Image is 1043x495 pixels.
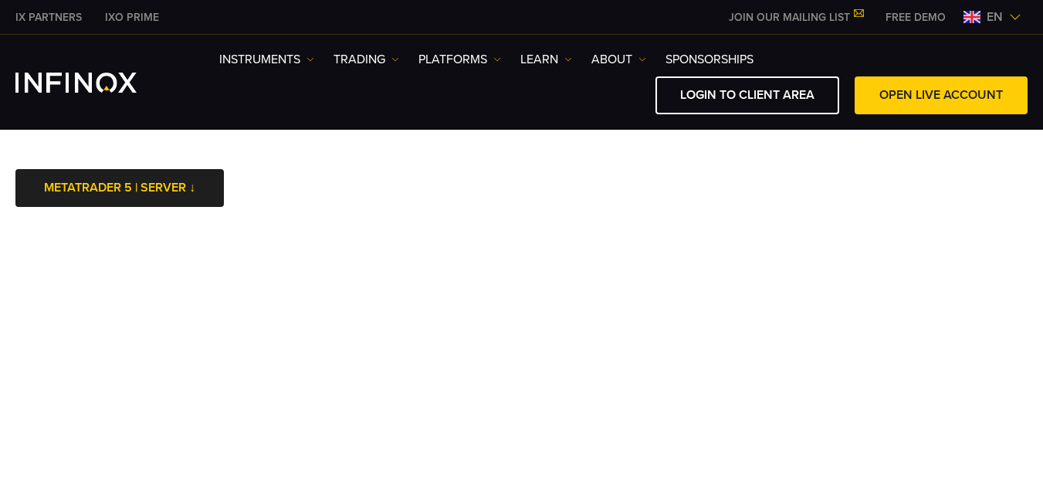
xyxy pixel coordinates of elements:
a: METATRADER 5 | SERVER ↓ [15,169,224,207]
span: en [980,8,1009,26]
a: TRADING [334,50,399,69]
a: INFINOX Logo [15,73,173,93]
a: INFINOX MENU [874,9,957,25]
a: SPONSORSHIPS [665,50,753,69]
a: ABOUT [591,50,646,69]
a: JOIN OUR MAILING LIST [717,11,874,24]
a: LOGIN TO CLIENT AREA [655,76,839,114]
a: INFINOX [4,9,93,25]
a: OPEN LIVE ACCOUNT [855,76,1028,114]
a: Instruments [219,50,314,69]
a: INFINOX [93,9,171,25]
a: Learn [520,50,572,69]
a: PLATFORMS [418,50,501,69]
